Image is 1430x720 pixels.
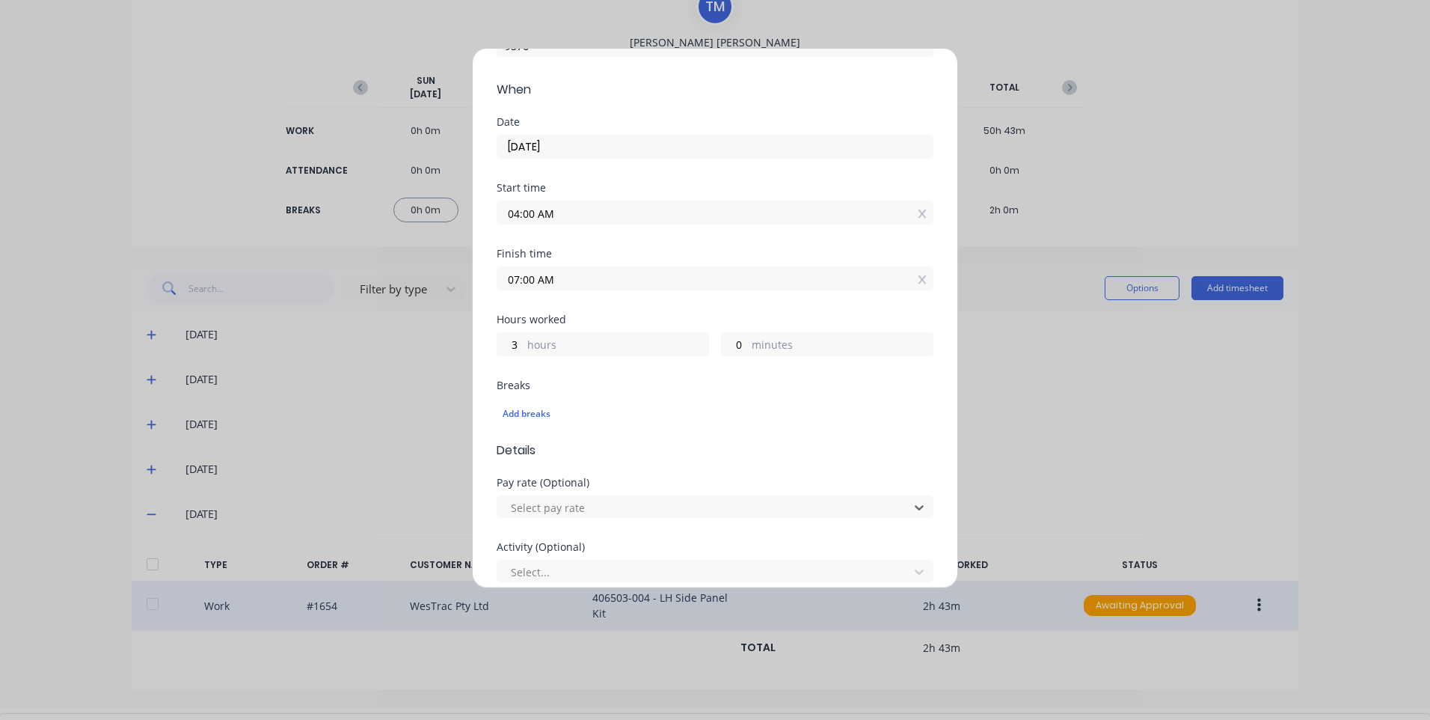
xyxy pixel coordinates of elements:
[722,333,748,356] input: 0
[752,337,933,356] label: minutes
[527,337,708,356] label: hours
[497,117,933,127] div: Date
[497,442,933,460] span: Details
[497,248,933,259] div: Finish time
[497,314,933,325] div: Hours worked
[497,542,933,552] div: Activity (Optional)
[497,183,933,193] div: Start time
[497,333,524,356] input: 0
[497,478,933,488] div: Pay rate (Optional)
[497,81,933,99] span: When
[497,380,933,391] div: Breaks
[503,404,927,424] div: Add breaks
